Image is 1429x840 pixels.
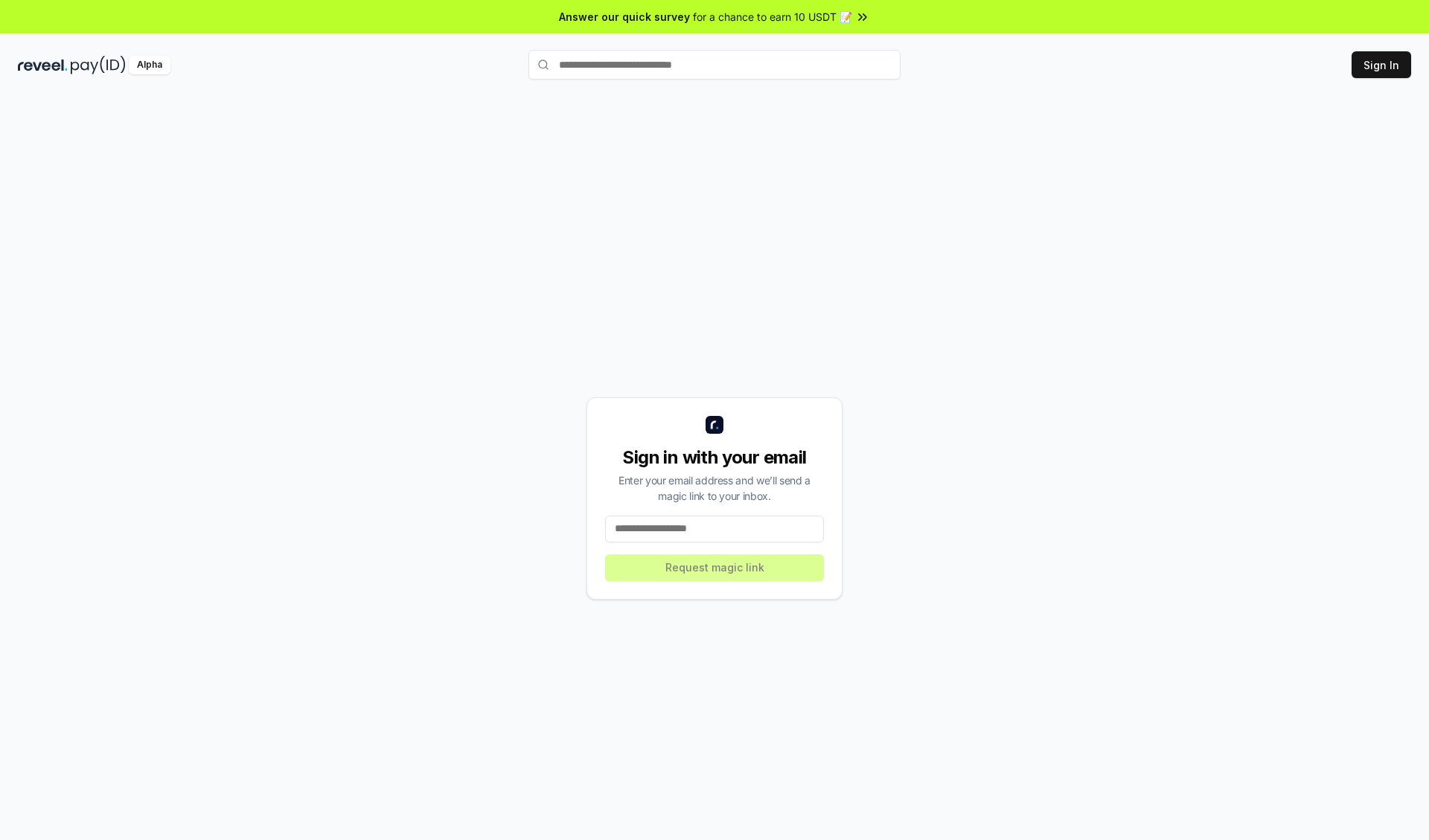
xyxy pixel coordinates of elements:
span: for a chance to earn 10 USDT 📝 [693,9,852,25]
button: Sign In [1352,51,1411,78]
div: Enter your email address and we’ll send a magic link to your inbox. [605,472,824,504]
img: pay_id [71,56,126,74]
span: Answer our quick survey [559,9,690,25]
img: logo_small [706,416,723,434]
img: reveel_dark [18,56,68,74]
div: Sign in with your email [605,446,824,469]
div: Alpha [129,56,170,74]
